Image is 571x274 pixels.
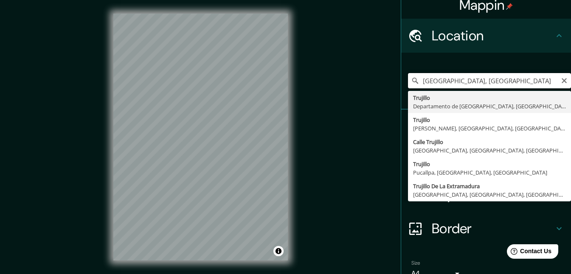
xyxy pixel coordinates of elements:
[413,160,566,168] div: Trujillo
[413,102,566,110] div: Departamento de [GEOGRAPHIC_DATA], [GEOGRAPHIC_DATA]
[413,182,566,190] div: Trujillo De La Extramadura
[273,246,284,256] button: Toggle attribution
[432,186,554,203] h4: Layout
[408,73,571,88] input: Pick your city or area
[413,190,566,199] div: [GEOGRAPHIC_DATA], [GEOGRAPHIC_DATA], [GEOGRAPHIC_DATA]
[413,146,566,155] div: [GEOGRAPHIC_DATA], [GEOGRAPHIC_DATA], [GEOGRAPHIC_DATA]
[506,3,513,10] img: pin-icon.png
[413,116,566,124] div: Trujillo
[561,76,568,84] button: Clear
[432,27,554,44] h4: Location
[401,178,571,212] div: Layout
[401,110,571,144] div: Pins
[495,241,562,265] iframe: Help widget launcher
[413,168,566,177] div: Pucallpa, [GEOGRAPHIC_DATA], [GEOGRAPHIC_DATA]
[411,260,420,267] label: Size
[401,19,571,53] div: Location
[413,124,566,133] div: [PERSON_NAME], [GEOGRAPHIC_DATA], [GEOGRAPHIC_DATA]
[432,220,554,237] h4: Border
[413,93,566,102] div: Trujillo
[401,144,571,178] div: Style
[413,138,566,146] div: Calle Trujillo
[401,212,571,246] div: Border
[113,14,288,260] canvas: Map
